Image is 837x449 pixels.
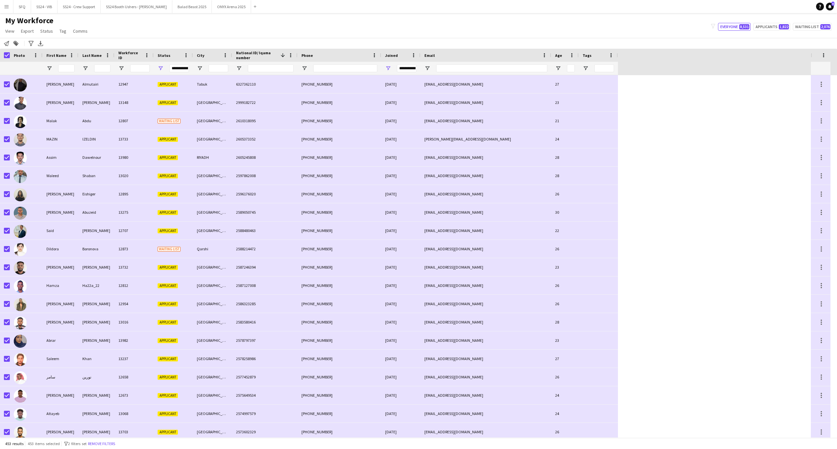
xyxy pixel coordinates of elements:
[551,203,579,221] div: 30
[193,203,232,221] div: [GEOGRAPHIC_DATA]
[114,313,154,331] div: 13016
[193,313,232,331] div: [GEOGRAPHIC_DATA]
[78,276,114,294] div: Ha22a_22
[298,75,381,93] div: [PHONE_NUMBER]
[420,350,551,368] div: [EMAIL_ADDRESS][DOMAIN_NAME]
[381,276,420,294] div: [DATE]
[420,203,551,221] div: [EMAIL_ADDRESS][DOMAIN_NAME]
[298,203,381,221] div: [PHONE_NUMBER]
[193,185,232,203] div: [GEOGRAPHIC_DATA]
[78,185,114,203] div: Eishiger
[193,222,232,240] div: [GEOGRAPHIC_DATA]
[14,53,25,58] span: Photo
[381,240,420,258] div: [DATE]
[551,148,579,166] div: 28
[114,112,154,130] div: 12807
[78,331,114,349] div: [PERSON_NAME]
[114,423,154,441] div: 13703
[236,100,256,105] span: 2999182722
[381,75,420,93] div: [DATE]
[114,148,154,166] div: 13980
[381,331,420,349] div: [DATE]
[193,167,232,185] div: [GEOGRAPHIC_DATA]
[298,331,381,349] div: [PHONE_NUMBER]
[114,185,154,203] div: 12895
[555,65,561,71] button: Open Filter Menu
[82,53,102,58] span: Last Name
[43,75,78,93] div: [PERSON_NAME]
[158,430,178,435] span: Applicant
[14,115,27,128] img: Malak Abdu
[420,185,551,203] div: [EMAIL_ADDRESS][DOMAIN_NAME]
[420,130,551,148] div: [PERSON_NAME][EMAIL_ADDRESS][DOMAIN_NAME]
[197,53,204,58] span: City
[381,148,420,166] div: [DATE]
[58,64,75,72] input: First Name Filter Input
[436,64,547,72] input: Email Filter Input
[193,130,232,148] div: [GEOGRAPHIC_DATA]
[193,148,232,166] div: RIYADH
[78,148,114,166] div: Dawelnour
[158,283,178,288] span: Applicant
[21,28,34,34] span: Export
[87,440,116,447] button: Remove filters
[424,65,430,71] button: Open Filter Menu
[78,203,114,221] div: Abuzeid
[78,313,114,331] div: [PERSON_NAME]
[114,75,154,93] div: 12947
[78,93,114,111] div: [PERSON_NAME]
[236,265,256,270] span: 2587246394
[551,313,579,331] div: 28
[551,93,579,111] div: 23
[236,118,256,123] span: 2610318095
[14,280,27,293] img: Hamza Ha22a_22
[14,371,27,384] img: سامر نورين
[551,276,579,294] div: 26
[78,222,114,240] div: [PERSON_NAME]
[298,240,381,258] div: [PHONE_NUMBER]
[193,331,232,349] div: [GEOGRAPHIC_DATA]
[551,258,579,276] div: 23
[43,93,78,111] div: [PERSON_NAME]
[381,423,420,441] div: [DATE]
[381,386,420,404] div: [DATE]
[70,27,90,35] a: Comms
[551,295,579,313] div: 26
[14,426,27,439] img: Mohammed Osman
[381,350,420,368] div: [DATE]
[5,16,53,25] span: My Workforce
[78,130,114,148] div: IZELDIN
[236,173,256,178] span: 2597862008
[420,295,551,313] div: [EMAIL_ADDRESS][DOMAIN_NAME]
[158,375,178,380] span: Applicant
[385,65,391,71] button: Open Filter Menu
[236,210,256,215] span: 2589050745
[424,53,435,58] span: Email
[57,27,69,35] a: Tag
[43,331,78,349] div: Abrar
[14,207,27,220] img: Abdullah Abuzeid
[43,423,78,441] div: [PERSON_NAME]
[236,137,256,141] span: 2605373352
[78,386,114,404] div: [PERSON_NAME]
[78,240,114,258] div: Boronova
[197,65,203,71] button: Open Filter Menu
[43,130,78,148] div: MAZIN
[114,222,154,240] div: 12707
[158,53,170,58] span: Status
[381,203,420,221] div: [DATE]
[38,27,56,35] a: Status
[158,155,178,160] span: Applicant
[193,240,232,258] div: Qarshi
[78,405,114,423] div: [PERSON_NAME]
[158,119,180,124] span: Waiting list
[420,75,551,93] div: [EMAIL_ADDRESS][DOMAIN_NAME]
[193,350,232,368] div: [GEOGRAPHIC_DATA]
[298,276,381,294] div: [PHONE_NUMBER]
[43,167,78,185] div: Waleed
[739,24,749,29] span: 8,531
[551,240,579,258] div: 26
[78,350,114,368] div: Khan
[14,133,27,146] img: MAZIN IZELDIN
[236,191,256,196] span: 2596176020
